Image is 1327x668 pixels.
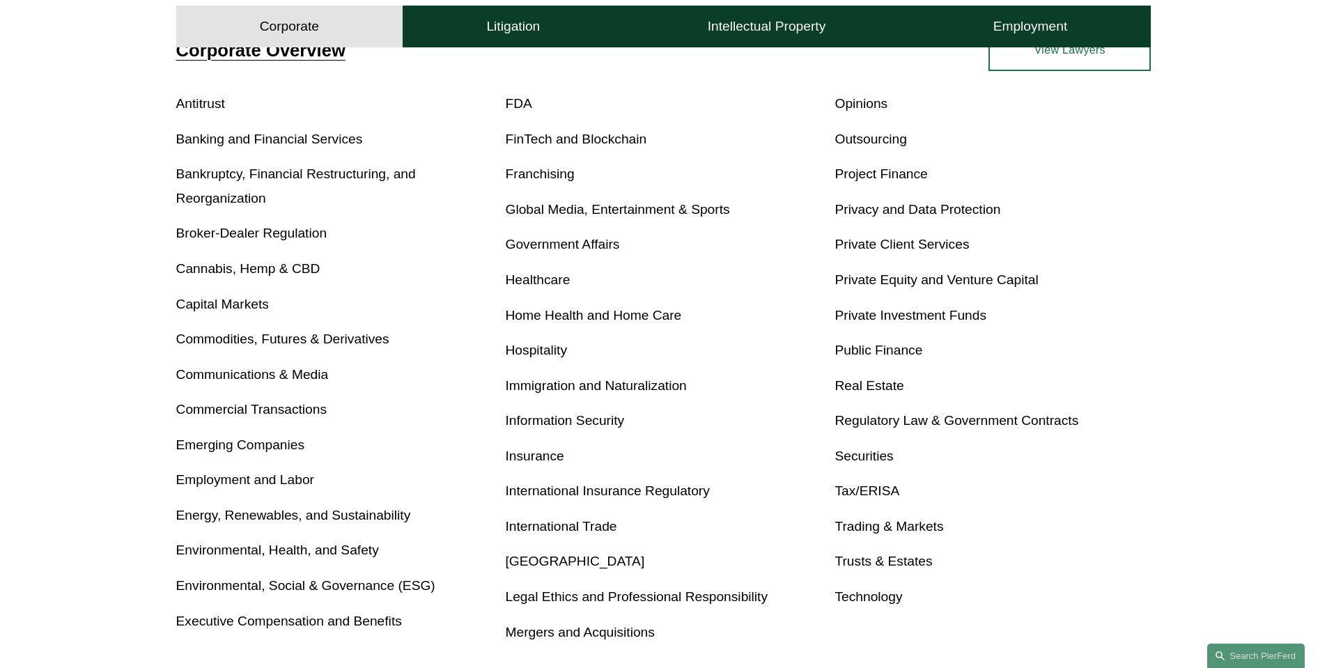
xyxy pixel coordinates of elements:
[506,413,625,428] a: Information Security
[176,543,379,557] a: Environmental, Health, and Safety
[835,378,903,393] a: Real Estate
[506,96,532,111] a: FDA
[993,18,1068,35] h4: Employment
[835,589,902,604] a: Technology
[835,166,927,181] a: Project Finance
[486,18,540,35] h4: Litigation
[506,202,730,217] a: Global Media, Entertainment & Sports
[835,202,1000,217] a: Privacy and Data Protection
[176,472,314,487] a: Employment and Labor
[506,554,645,568] a: [GEOGRAPHIC_DATA]
[835,308,986,323] a: Private Investment Funds
[506,449,564,463] a: Insurance
[260,18,319,35] h4: Corporate
[506,308,682,323] a: Home Health and Home Care
[835,343,922,357] a: Public Finance
[1207,644,1305,668] a: Search this site
[176,332,389,346] a: Commodities, Futures & Derivatives
[176,297,269,311] a: Capital Markets
[506,589,768,604] a: Legal Ethics and Professional Responsibility
[506,483,710,498] a: International Insurance Regulatory
[835,483,899,498] a: Tax/ERISA
[176,261,320,276] a: Cannabis, Hemp & CBD
[176,40,346,60] a: Corporate Overview
[835,449,893,463] a: Securities
[835,237,969,251] a: Private Client Services
[176,226,327,240] a: Broker-Dealer Regulation
[176,367,329,382] a: Communications & Media
[835,272,1038,287] a: Private Equity and Venture Capital
[835,96,887,111] a: Opinions
[506,237,620,251] a: Government Affairs
[506,166,575,181] a: Franchising
[176,402,327,417] a: Commercial Transactions
[506,132,647,146] a: FinTech and Blockchain
[835,132,906,146] a: Outsourcing
[176,508,411,522] a: Energy, Renewables, and Sustainability
[988,29,1151,71] a: View Lawyers
[176,578,435,593] a: Environmental, Social & Governance (ESG)
[835,554,932,568] a: Trusts & Estates
[835,519,943,534] a: Trading & Markets
[176,132,363,146] a: Banking and Financial Services
[176,437,305,452] a: Emerging Companies
[835,413,1078,428] a: Regulatory Law & Government Contracts
[506,343,568,357] a: Hospitality
[708,18,826,35] h4: Intellectual Property
[176,614,402,628] a: Executive Compensation and Benefits
[506,272,571,287] a: Healthcare
[506,519,617,534] a: International Trade
[176,166,416,205] a: Bankruptcy, Financial Restructuring, and Reorganization
[176,96,225,111] a: Antitrust
[506,625,655,639] a: Mergers and Acquisitions
[506,378,687,393] a: Immigration and Naturalization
